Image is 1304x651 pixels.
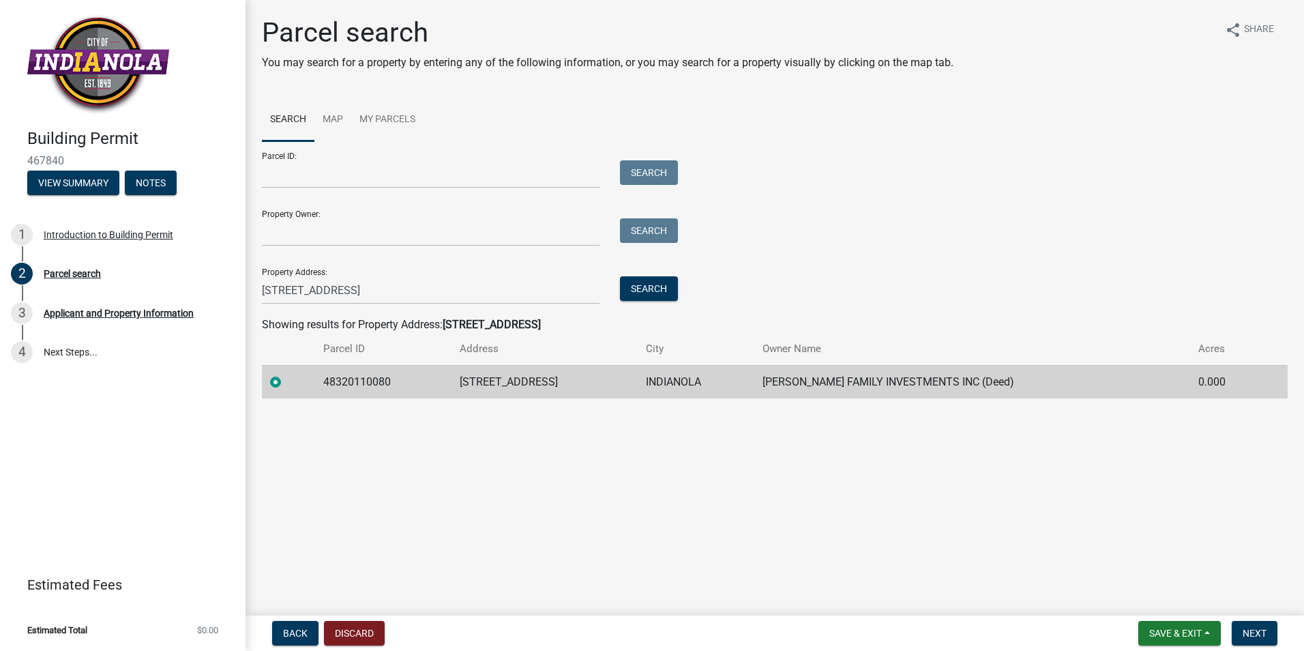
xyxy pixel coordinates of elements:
a: Map [314,98,351,142]
th: Owner Name [754,333,1190,365]
button: Search [620,276,678,301]
wm-modal-confirm: Summary [27,178,119,189]
td: INDIANOLA [638,365,754,399]
a: My Parcels [351,98,424,142]
div: Showing results for Property Address: [262,317,1288,333]
span: Back [283,628,308,639]
td: 48320110080 [315,365,451,399]
p: You may search for a property by entering any of the following information, or you may search for... [262,55,953,71]
button: View Summary [27,171,119,195]
div: Parcel search [44,269,101,278]
th: Parcel ID [315,333,451,365]
span: Save & Exit [1149,628,1202,639]
span: 467840 [27,154,218,167]
div: 1 [11,224,33,246]
th: City [638,333,754,365]
img: City of Indianola, Iowa [27,14,169,115]
button: Search [620,218,678,243]
div: Applicant and Property Information [44,308,194,318]
h4: Building Permit [27,129,235,149]
wm-modal-confirm: Notes [125,178,177,189]
span: $0.00 [197,626,218,635]
strong: [STREET_ADDRESS] [443,318,541,331]
th: Address [451,333,638,365]
button: Notes [125,171,177,195]
span: Share [1244,22,1274,38]
a: Estimated Fees [11,571,224,598]
div: 3 [11,302,33,324]
td: [STREET_ADDRESS] [451,365,638,399]
span: Next [1243,628,1266,639]
button: Back [272,621,318,646]
button: shareShare [1214,16,1285,43]
span: Estimated Total [27,626,87,635]
button: Search [620,160,678,185]
div: 4 [11,341,33,363]
td: [PERSON_NAME] FAMILY INVESTMENTS INC (Deed) [754,365,1190,399]
button: Next [1232,621,1277,646]
h1: Parcel search [262,16,953,49]
i: share [1225,22,1241,38]
div: 2 [11,263,33,285]
td: 0.000 [1190,365,1261,399]
a: Search [262,98,314,142]
button: Discard [324,621,385,646]
button: Save & Exit [1138,621,1221,646]
div: Introduction to Building Permit [44,230,173,240]
th: Acres [1190,333,1261,365]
